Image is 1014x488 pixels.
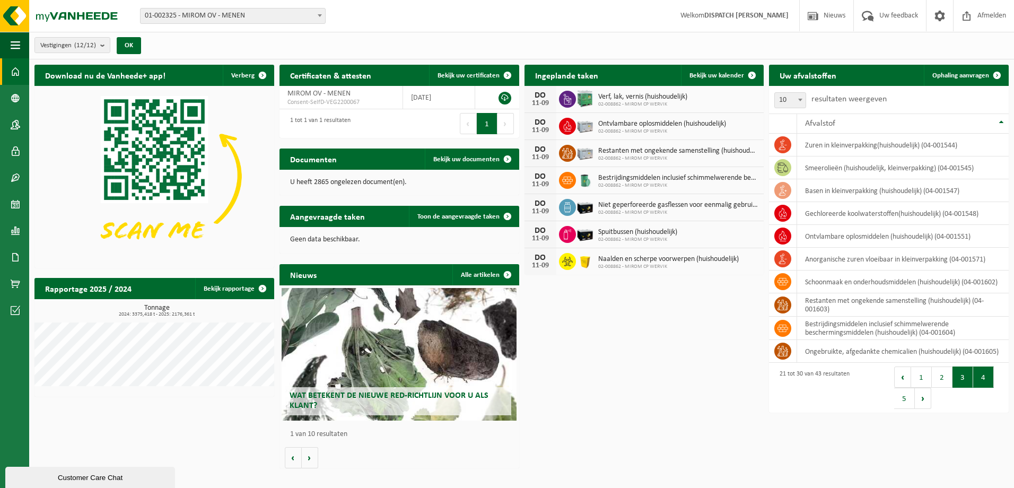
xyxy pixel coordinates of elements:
[932,72,989,79] span: Ophaling aanvragen
[797,156,1009,179] td: smeerolieën (huishoudelijk, kleinverpakking) (04-001545)
[5,465,177,488] iframe: chat widget
[433,156,500,163] span: Bekijk uw documenten
[598,210,759,216] span: 02-008862 - MIROM CP WERVIK
[40,38,96,54] span: Vestigingen
[598,237,677,243] span: 02-008862 - MIROM CP WERVIK
[195,278,273,299] a: Bekijk rapportage
[598,128,726,135] span: 02-008862 - MIROM CP WERVIK
[911,367,932,388] button: 1
[290,391,488,410] span: Wat betekent de nieuwe RED-richtlijn voor u als klant?
[530,145,551,154] div: DO
[417,213,500,220] span: Toon de aangevraagde taken
[34,37,110,53] button: Vestigingen(12/12)
[34,86,274,266] img: Download de VHEPlus App
[429,65,518,86] a: Bekijk uw certificaten
[769,65,847,85] h2: Uw afvalstoffen
[279,206,375,226] h2: Aangevraagde taken
[797,225,1009,248] td: ontvlambare oplosmiddelen (huishoudelijk) (04-001551)
[231,72,255,79] span: Verberg
[797,248,1009,271] td: anorganische zuren vloeibaar in kleinverpakking (04-001571)
[282,288,517,421] a: Wat betekent de nieuwe RED-richtlijn voor u als klant?
[40,312,274,317] span: 2024: 3375,418 t - 2025: 2176,361 t
[477,113,497,134] button: 1
[287,98,395,107] span: Consent-SelfD-VEG2200067
[74,42,96,49] count: (12/12)
[530,208,551,215] div: 11-09
[805,119,835,128] span: Afvalstof
[530,154,551,161] div: 11-09
[452,264,518,285] a: Alle artikelen
[598,182,759,189] span: 02-008862 - MIROM CP WERVIK
[460,113,477,134] button: Previous
[894,367,911,388] button: Previous
[598,155,759,162] span: 02-008862 - MIROM CP WERVIK
[409,206,518,227] a: Toon de aangevraagde taken
[973,367,994,388] button: 4
[285,112,351,135] div: 1 tot 1 van 1 resultaten
[598,255,739,264] span: Naalden en scherpe voorwerpen (huishoudelijk)
[285,447,302,468] button: Vorige
[924,65,1008,86] a: Ophaling aanvragen
[704,12,789,20] strong: DISPATCH [PERSON_NAME]
[775,93,806,108] span: 10
[576,170,594,188] img: PB-OT-0200-MET-00-02
[290,179,509,186] p: U heeft 2865 ongelezen document(en).
[141,8,325,23] span: 01-002325 - MIROM OV - MENEN
[530,254,551,262] div: DO
[797,202,1009,225] td: gechloreerde koolwaterstoffen(huishoudelijk) (04-001548)
[797,293,1009,317] td: restanten met ongekende samenstelling (huishoudelijk) (04-001603)
[598,201,759,210] span: Niet geperforeerde gasflessen voor eenmalig gebruik (huishoudelijk)
[530,181,551,188] div: 11-09
[774,92,806,108] span: 10
[797,271,1009,293] td: Schoonmaak en onderhoudsmiddelen (huishoudelijk) (04-001602)
[915,388,931,409] button: Next
[797,134,1009,156] td: zuren in kleinverpakking(huishoudelijk) (04-001544)
[530,127,551,134] div: 11-09
[302,447,318,468] button: Volgende
[598,228,677,237] span: Spuitbussen (huishoudelijk)
[279,149,347,169] h2: Documenten
[598,174,759,182] span: Bestrijdingsmiddelen inclusief schimmelwerende beschermingsmiddelen (huishoudeli...
[576,116,594,134] img: PB-LB-0680-HPE-GY-11
[598,264,739,270] span: 02-008862 - MIROM CP WERVIK
[797,317,1009,340] td: bestrijdingsmiddelen inclusief schimmelwerende beschermingsmiddelen (huishoudelijk) (04-001604)
[223,65,273,86] button: Verberg
[530,172,551,181] div: DO
[425,149,518,170] a: Bekijk uw documenten
[576,224,594,242] img: PB-LB-0680-HPE-BK-11
[598,120,726,128] span: Ontvlambare oplosmiddelen (huishoudelijk)
[34,65,176,85] h2: Download nu de Vanheede+ app!
[689,72,744,79] span: Bekijk uw kalender
[438,72,500,79] span: Bekijk uw certificaten
[497,113,514,134] button: Next
[598,93,687,101] span: Verf, lak, vernis (huishoudelijk)
[287,90,351,98] span: MIROM OV - MENEN
[774,365,850,410] div: 21 tot 30 van 43 resultaten
[576,197,594,215] img: PB-LB-0680-HPE-BK-11
[530,235,551,242] div: 11-09
[576,89,594,108] img: PB-HB-1400-HPE-GN-11
[797,179,1009,202] td: basen in kleinverpakking (huishoudelijk) (04-001547)
[530,100,551,107] div: 11-09
[952,367,973,388] button: 3
[530,262,551,269] div: 11-09
[530,199,551,208] div: DO
[530,118,551,127] div: DO
[811,95,887,103] label: resultaten weergeven
[403,86,475,109] td: [DATE]
[576,143,594,161] img: PB-LB-0680-HPE-GY-11
[279,65,382,85] h2: Certificaten & attesten
[117,37,141,54] button: OK
[525,65,609,85] h2: Ingeplande taken
[894,388,915,409] button: 5
[40,304,274,317] h3: Tonnage
[290,431,514,438] p: 1 van 10 resultaten
[598,147,759,155] span: Restanten met ongekende samenstelling (huishoudelijk)
[530,91,551,100] div: DO
[530,226,551,235] div: DO
[598,101,687,108] span: 02-008862 - MIROM CP WERVIK
[279,264,327,285] h2: Nieuws
[34,278,142,299] h2: Rapportage 2025 / 2024
[932,367,952,388] button: 2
